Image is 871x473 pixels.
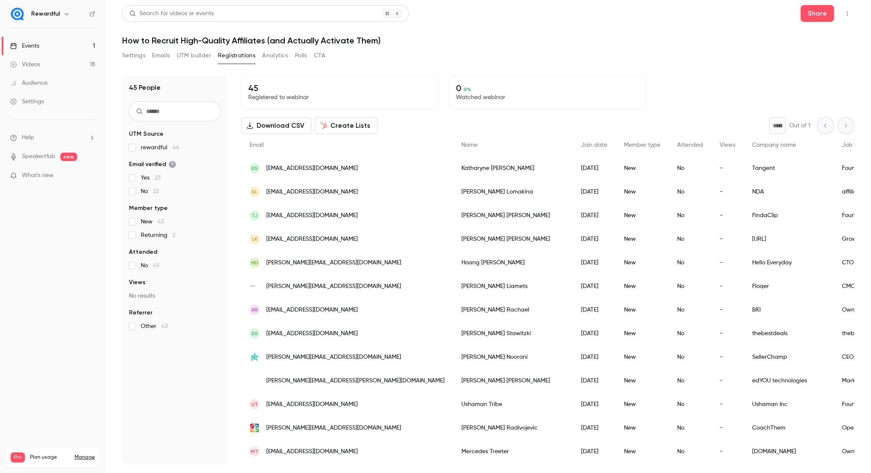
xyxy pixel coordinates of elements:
[669,156,711,180] div: No
[752,142,796,148] span: Company name
[711,204,744,227] div: -
[573,416,616,440] div: [DATE]
[129,130,221,331] section: facet-groups
[153,263,160,269] span: 45
[789,121,810,130] p: Out of 1
[453,274,573,298] div: [PERSON_NAME] Liamets
[249,284,260,289] img: floqer.com
[30,454,70,461] span: Plan usage
[744,298,833,322] div: BKI
[744,416,833,440] div: CoachThem
[129,278,145,287] span: Views
[172,232,175,238] span: 2
[711,274,744,298] div: -
[669,204,711,227] div: No
[11,452,25,462] span: Pro
[616,274,669,298] div: New
[744,369,833,392] div: edYOU technologies
[581,142,607,148] span: Join date
[75,454,95,461] a: Manage
[141,261,160,270] span: No
[744,251,833,274] div: Hello Everyday
[801,5,834,22] button: Share
[573,369,616,392] div: [DATE]
[85,172,95,180] iframe: Noticeable Trigger
[251,400,258,408] span: UT
[251,448,258,455] span: MT
[266,447,358,456] span: [EMAIL_ADDRESS][DOMAIN_NAME]
[218,49,255,62] button: Registrations
[266,306,358,314] span: [EMAIL_ADDRESS][DOMAIN_NAME]
[616,416,669,440] div: New
[616,204,669,227] div: New
[711,227,744,251] div: -
[616,392,669,416] div: New
[129,309,153,317] span: Referrer
[241,117,311,134] button: Download CSV
[266,258,401,267] span: [PERSON_NAME][EMAIL_ADDRESS][DOMAIN_NAME]
[453,369,573,392] div: [PERSON_NAME] [PERSON_NAME]
[266,188,358,196] span: [EMAIL_ADDRESS][DOMAIN_NAME]
[266,353,401,362] span: [PERSON_NAME][EMAIL_ADDRESS][DOMAIN_NAME]
[573,440,616,463] div: [DATE]
[616,369,669,392] div: New
[251,259,258,266] span: HD
[249,142,264,148] span: Email
[266,376,445,385] span: [PERSON_NAME][EMAIL_ADDRESS][PERSON_NAME][DOMAIN_NAME]
[10,79,48,87] div: Audience
[22,152,55,161] a: SpeakerHub
[669,369,711,392] div: No
[22,133,34,142] span: Help
[711,156,744,180] div: -
[153,188,159,194] span: 22
[266,235,358,244] span: [EMAIL_ADDRESS][DOMAIN_NAME]
[744,274,833,298] div: Floqer
[711,392,744,416] div: -
[573,204,616,227] div: [DATE]
[669,416,711,440] div: No
[122,35,854,46] h1: How to Recruit High-Quality Affiliates (and Actually Activate Them)
[453,416,573,440] div: [PERSON_NAME] Radivojevic
[669,440,711,463] div: No
[248,93,431,102] p: Registered to webinar
[669,274,711,298] div: No
[669,298,711,322] div: No
[711,180,744,204] div: -
[60,153,77,161] span: new
[22,171,54,180] span: What's new
[842,142,864,148] span: Job title
[616,156,669,180] div: New
[453,322,573,345] div: [PERSON_NAME] Stawitzki
[129,160,176,169] span: Email verified
[129,204,168,212] span: Member type
[669,180,711,204] div: No
[453,298,573,322] div: [PERSON_NAME] Rachael
[314,49,325,62] button: CTA
[129,292,221,300] p: No results
[10,133,95,142] li: help-dropdown-opener
[744,156,833,180] div: Tangent
[616,251,669,274] div: New
[744,392,833,416] div: Ushaman Inc
[669,227,711,251] div: No
[141,218,164,226] span: New
[252,164,258,172] span: KS
[251,330,258,337] span: SS
[573,156,616,180] div: [DATE]
[744,345,833,369] div: SellerChamp
[158,219,164,225] span: 43
[141,174,161,182] span: Yes
[249,379,260,383] img: edyou.com
[11,7,24,21] img: Rewardful
[266,164,358,173] span: [EMAIL_ADDRESS][DOMAIN_NAME]
[456,83,639,93] p: 0
[266,211,358,220] span: [EMAIL_ADDRESS][DOMAIN_NAME]
[453,156,573,180] div: Katharyne [PERSON_NAME]
[172,145,179,150] span: 44
[262,49,288,62] button: Analytics
[141,322,168,331] span: Other
[266,424,401,433] span: [PERSON_NAME][EMAIL_ADDRESS][DOMAIN_NAME]
[152,49,170,62] button: Emails
[573,345,616,369] div: [DATE]
[677,142,703,148] span: Attended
